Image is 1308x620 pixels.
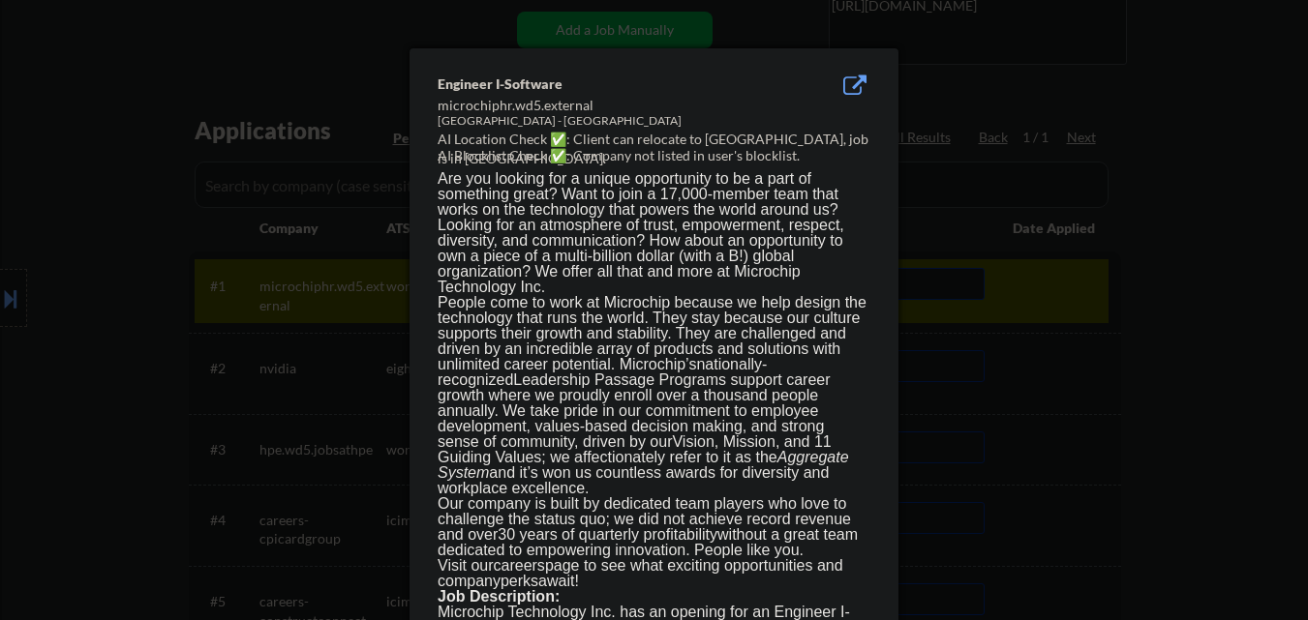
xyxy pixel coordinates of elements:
div: AI Blocklist Check ✅: Company not listed in user's blocklist. [438,146,878,165]
b: Job Description: [438,588,560,605]
a: 30 years of quarterly profitability [498,526,717,543]
a: careers [494,557,545,574]
i: Aggregate System [438,449,849,481]
p: Visit our page to see what exciting opportunities and company await! [438,558,869,589]
p: Are you looking for a unique opportunity to be a part of something great? Want to join a 17,000-m... [438,171,869,295]
div: [GEOGRAPHIC_DATA] - [GEOGRAPHIC_DATA] [438,113,773,130]
div: microchiphr.wd5.external [438,96,773,115]
a: Vision, Mission, and 11 Guiding Values [438,433,832,465]
p: People come to work at Microchip because we help design the technology that runs the world. They ... [438,295,869,496]
a: perks [501,573,538,589]
div: Engineer I-Software [438,74,773,94]
p: Our company is built by dedicated team players who love to challenge the status quo; we did not a... [438,496,869,558]
span: nationally-recognized [438,356,767,388]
